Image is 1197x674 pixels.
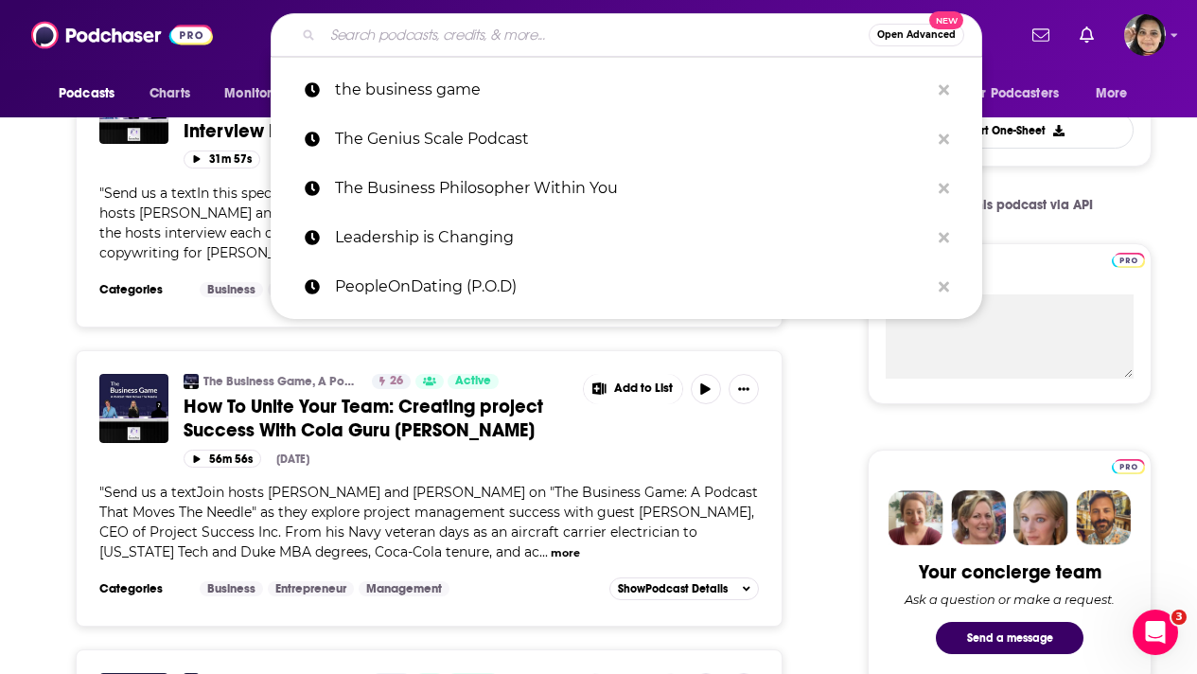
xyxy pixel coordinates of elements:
a: Entrepreneur [268,282,354,297]
button: ShowPodcast Details [609,577,759,600]
button: open menu [45,76,139,112]
span: 3 [1171,610,1187,625]
span: Monitoring [224,80,291,107]
button: 56m 56s [184,450,261,468]
p: PeopleOnDating (P.O.D) [335,262,929,311]
span: For Podcasters [968,80,1059,107]
a: 26 [372,374,411,389]
button: open menu [1083,76,1152,112]
button: more [551,545,580,561]
span: Add to List [614,381,673,396]
a: Show notifications dropdown [1025,19,1057,51]
button: open menu [956,76,1086,112]
a: How To Unite Your Team: Creating project Success With Cola Guru [PERSON_NAME] [184,395,570,442]
a: The Business Philosopher Within You [271,164,982,213]
button: Export One-Sheet [886,112,1134,149]
img: Podchaser Pro [1112,253,1145,268]
span: 26 [390,372,403,391]
a: Business [200,581,263,596]
span: Send us a textIn this special edition of The Business Game: A Podcast That Moves The Needle, host... [99,185,743,261]
span: Active [455,372,491,391]
button: Send a message [936,622,1083,654]
h3: Categories [99,282,185,297]
a: The Business Game, A Podcast That Moves The Needle [203,374,360,389]
a: Active [448,374,499,389]
div: [DATE] [276,452,309,466]
img: The Business Game, A Podcast That Moves The Needle [184,374,199,389]
span: Charts [150,80,190,107]
iframe: Intercom live chat [1133,610,1178,655]
a: Get this podcast via API [911,182,1108,228]
div: Your concierge team [919,560,1101,584]
button: Show More Button [584,374,682,404]
button: Show More Button [729,374,759,404]
p: The Business Philosopher Within You [335,164,929,213]
p: the business game [335,65,929,115]
span: " [99,185,743,261]
a: Management [359,581,449,596]
button: open menu [211,76,316,112]
button: 31m 57s [184,151,260,168]
h3: Categories [99,581,185,596]
span: Show Podcast Details [618,582,728,595]
p: Leadership is Changing [335,213,929,262]
img: Podchaser - Follow, Share and Rate Podcasts [31,17,213,53]
img: Podchaser Pro [1112,459,1145,474]
img: Barbara Profile [951,490,1006,545]
img: Sydney Profile [889,490,943,545]
span: More [1096,80,1128,107]
a: PeopleOnDating (P.O.D) [271,262,982,311]
span: The Business Game: Shortcuts - Hosts Interview Hosts [184,96,502,143]
a: The Business Game: Shortcuts - Hosts Interview Hosts [184,96,570,143]
span: New [929,11,963,29]
a: The Genius Scale Podcast [271,115,982,164]
button: Open AdvancedNew [869,24,964,46]
div: Ask a question or make a request. [905,592,1115,607]
span: Logged in as shelbyjanner [1124,14,1166,56]
label: My Notes [886,261,1134,294]
a: Business [200,282,263,297]
span: Podcasts [59,80,114,107]
a: Charts [137,76,202,112]
img: How To Unite Your Team: Creating project Success With Cola Guru Clint M Padgett [99,374,168,443]
p: The Genius Scale Podcast [335,115,929,164]
a: Pro website [1112,456,1145,474]
a: Leadership is Changing [271,213,982,262]
span: " [99,484,758,560]
span: Get this podcast via API [946,197,1093,213]
div: Search podcasts, credits, & more... [271,13,982,57]
span: How To Unite Your Team: Creating project Success With Cola Guru [PERSON_NAME] [184,395,543,442]
a: Pro website [1112,250,1145,268]
img: Jules Profile [1013,490,1068,545]
span: Open Advanced [877,30,956,40]
a: Show notifications dropdown [1072,19,1101,51]
img: Jon Profile [1076,490,1131,545]
a: the business game [271,65,982,115]
span: Send us a textJoin hosts [PERSON_NAME] and [PERSON_NAME] on "The Business Game: A Podcast That Mo... [99,484,758,560]
input: Search podcasts, credits, & more... [323,20,869,50]
span: ... [539,543,548,560]
button: Show profile menu [1124,14,1166,56]
a: Entrepreneur [268,581,354,596]
img: User Profile [1124,14,1166,56]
